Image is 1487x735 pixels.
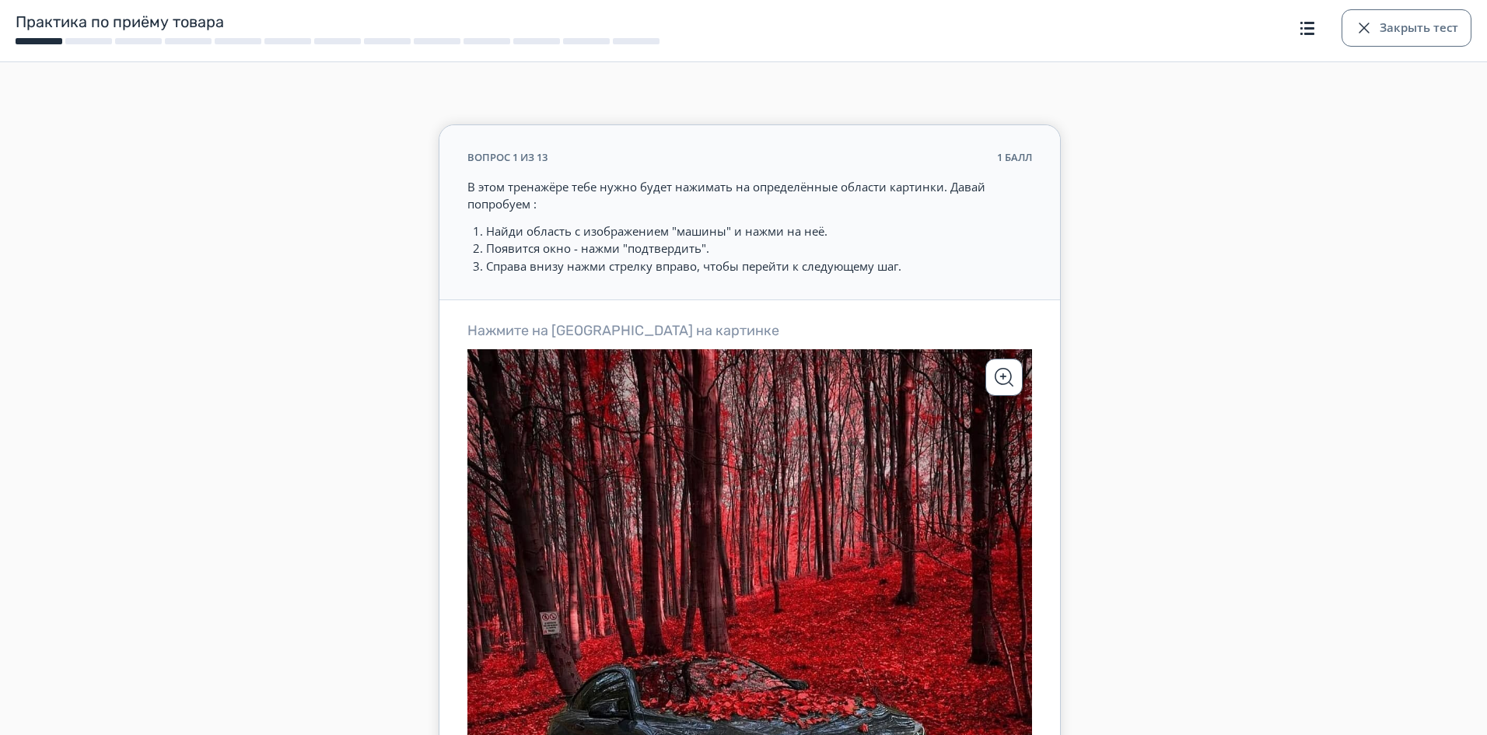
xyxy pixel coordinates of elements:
[486,240,1032,257] li: Появится окно - нажми "подтвердить".
[467,150,548,166] div: вопрос 1 из 13
[486,257,1032,275] li: Справа внизу нажми стрелку вправо, чтобы перейти к следующему шаг.
[16,12,1238,32] h1: Практика по приёму товара
[467,322,1032,340] h3: Нажмите на [GEOGRAPHIC_DATA] на картинке
[997,150,1032,166] div: 1 балл
[486,222,1032,240] li: Найди область с изображением "машины" и нажми на неё.
[1342,9,1471,47] button: Закрыть тест
[467,178,1032,213] p: В этом тренажёре тебе нужно будет нажимать на определённые области картинки. Давай попробуем :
